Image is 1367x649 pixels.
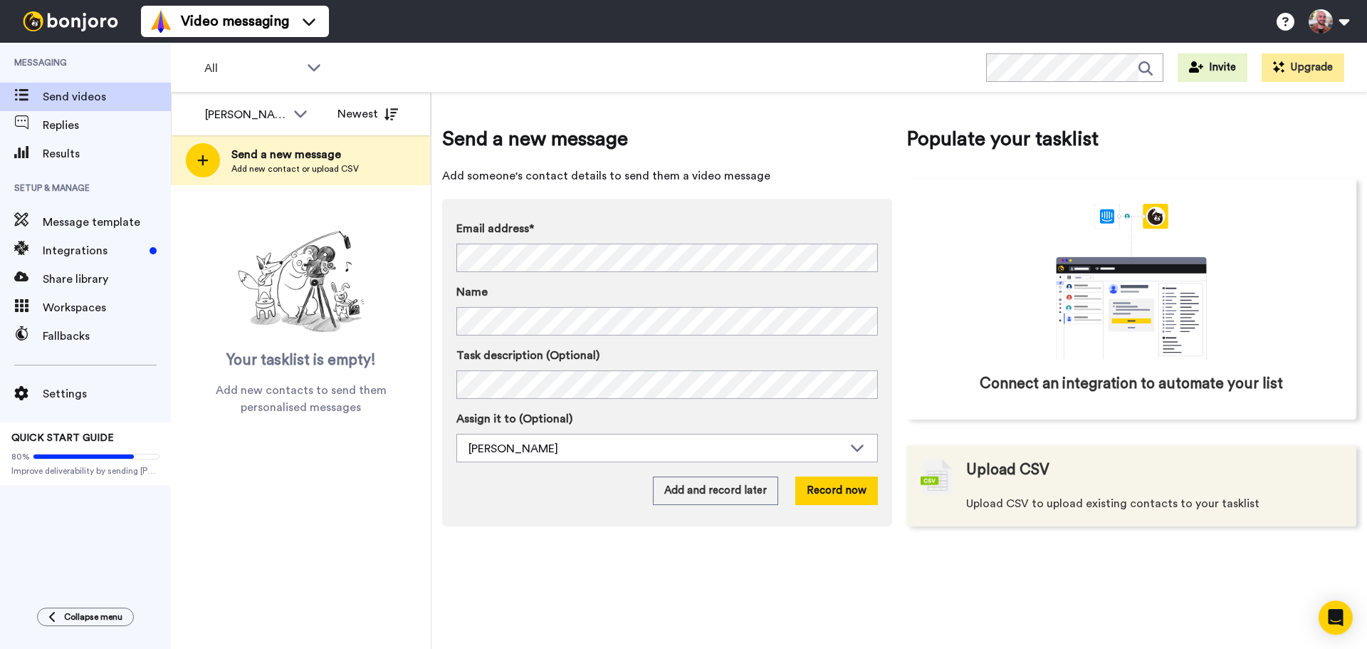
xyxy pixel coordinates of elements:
[442,167,892,185] span: Add someone's contact details to send them a video message
[205,106,286,123] div: [PERSON_NAME]
[43,328,171,345] span: Fallbacks
[231,163,359,175] span: Add new contact or upload CSV
[456,284,488,301] span: Name
[11,465,159,477] span: Improve deliverability by sending [PERSON_NAME]’s from your own email
[1262,53,1344,82] button: Upgrade
[11,433,114,443] span: QUICK START GUIDE
[795,477,878,505] button: Record now
[231,146,359,163] span: Send a new message
[980,373,1283,395] span: Connect an integration to automate your list
[11,451,30,462] span: 80%
[906,125,1356,153] span: Populate your tasklist
[43,242,144,259] span: Integrations
[226,350,376,371] span: Your tasklist is empty!
[456,347,878,364] label: Task description (Optional)
[181,11,289,31] span: Video messaging
[43,88,171,105] span: Send videos
[966,460,1049,481] span: Upload CSV
[43,299,171,316] span: Workspaces
[230,225,372,339] img: ready-set-action.png
[327,100,409,128] button: Newest
[37,608,134,626] button: Collapse menu
[43,145,171,162] span: Results
[204,60,300,77] span: All
[192,382,409,416] span: Add new contacts to send them personalised messages
[17,11,124,31] img: bj-logo-header-white.svg
[653,477,778,505] button: Add and record later
[966,495,1259,512] span: Upload CSV to upload existing contacts to your tasklist
[456,410,878,427] label: Assign it to (Optional)
[1319,601,1353,635] div: Open Intercom Messenger
[921,460,952,495] img: csv-grey.png
[442,125,892,153] span: Send a new message
[456,220,878,237] label: Email address*
[43,117,171,134] span: Replies
[43,385,171,403] span: Settings
[1178,53,1247,82] button: Invite
[43,271,171,288] span: Share library
[64,611,122,623] span: Collapse menu
[1025,204,1238,359] div: animation
[43,214,171,231] span: Message template
[468,440,843,457] div: [PERSON_NAME]
[150,10,172,33] img: vm-color.svg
